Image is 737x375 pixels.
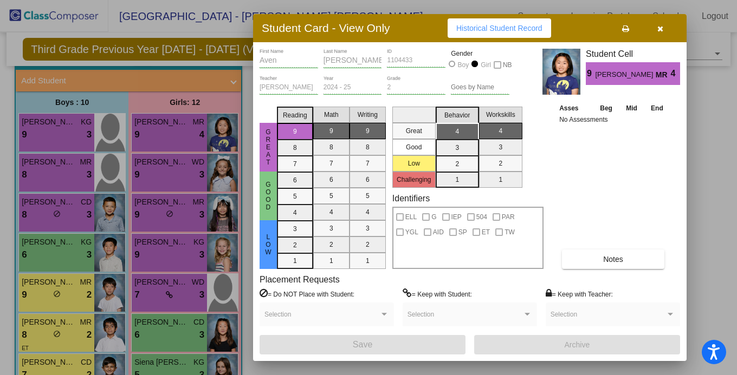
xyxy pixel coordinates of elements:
span: Historical Student Record [456,24,542,32]
span: Archive [565,340,590,349]
span: 9 [586,67,595,80]
span: IEP [451,210,462,223]
th: End [644,102,670,114]
input: Enter ID [387,57,445,64]
th: Asses [557,102,593,114]
input: grade [387,84,445,91]
label: Placement Requests [260,274,340,285]
label: Identifiers [392,193,430,203]
span: NB [503,58,512,71]
span: 504 [476,210,487,223]
span: AID [433,226,444,239]
label: = Keep with Student: [403,288,472,299]
th: Beg [593,102,619,114]
td: No Assessments [557,114,670,125]
input: goes by name [451,84,509,91]
h3: Student Cell [586,49,680,59]
span: 4 [671,67,680,80]
span: MR [656,69,671,81]
div: Boy [457,60,469,70]
span: Good [263,181,273,211]
span: YGL [405,226,418,239]
th: Mid [619,102,644,114]
span: Low [263,233,273,256]
button: Save [260,335,466,354]
span: ET [482,226,490,239]
mat-label: Gender [451,49,509,58]
span: Notes [603,255,623,264]
div: Girl [480,60,491,70]
span: Save [353,340,372,349]
button: Archive [474,335,680,354]
span: TW [505,226,515,239]
input: year [324,84,382,91]
label: = Keep with Teacher: [546,288,613,299]
span: [PERSON_NAME] [595,69,655,81]
span: Great [263,128,273,166]
input: teacher [260,84,318,91]
button: Historical Student Record [448,18,551,38]
span: G [431,210,436,223]
span: SP [458,226,467,239]
label: = Do NOT Place with Student: [260,288,354,299]
button: Notes [562,249,664,269]
span: ELL [405,210,417,223]
span: PAR [502,210,515,223]
h3: Student Card - View Only [262,21,390,35]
